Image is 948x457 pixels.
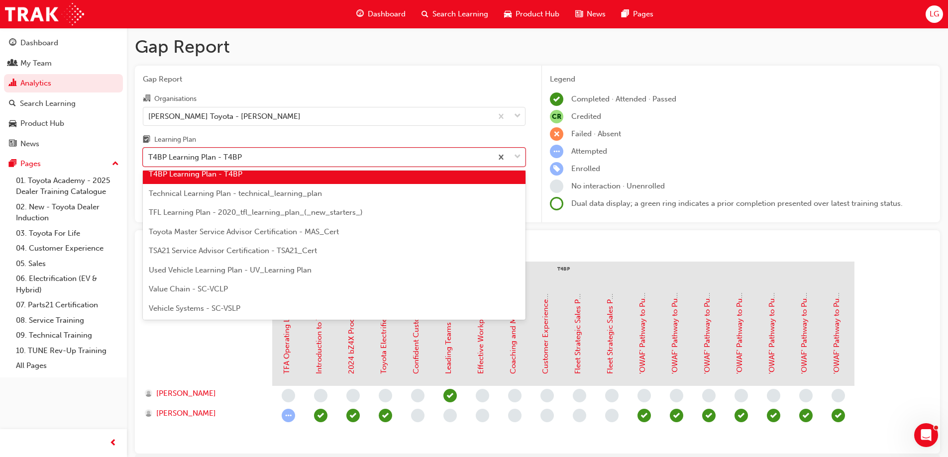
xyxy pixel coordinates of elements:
[12,241,123,256] a: 04. Customer Experience
[149,227,339,236] span: Toyota Master Service Advisor Certification - MAS_Cert
[767,409,780,422] span: learningRecordVerb_PASS-icon
[282,389,295,402] span: learningRecordVerb_NONE-icon
[550,145,563,158] span: learningRecordVerb_ATTEMPT-icon
[282,409,295,422] span: learningRecordVerb_ATTEMPT-icon
[4,34,123,52] a: Dashboard
[573,277,582,374] a: Fleet Strategic Sales Process
[575,8,583,20] span: news-icon
[567,4,614,24] a: news-iconNews
[476,409,489,422] span: learningRecordVerb_NONE-icon
[571,94,676,103] span: Completed · Attended · Passed
[514,151,521,164] span: down-icon
[143,74,526,85] span: Gap Report
[735,389,748,402] span: learningRecordVerb_NONE-icon
[149,304,240,313] span: Vehicle Systems - SC-VSLP
[799,389,813,402] span: learningRecordVerb_NONE-icon
[832,409,845,422] span: learningRecordVerb_PASS-icon
[414,4,496,24] a: search-iconSearch Learning
[143,94,150,103] span: organisation-icon
[12,199,123,226] a: 02. New - Toyota Dealer Induction
[550,110,563,123] span: null-icon
[4,94,123,113] a: Search Learning
[540,409,554,422] span: learningRecordVerb_NONE-icon
[315,279,323,374] a: Introduction to Toyota Halo
[571,164,600,173] span: Enrolled
[508,389,522,402] span: learningRecordVerb_NONE-icon
[12,297,123,313] a: 07. Parts21 Certification
[432,8,488,20] span: Search Learning
[346,409,360,422] span: learningRecordVerb_PASS-icon
[379,409,392,422] span: learningRecordVerb_COMPLETE-icon
[12,256,123,272] a: 05. Sales
[571,147,607,156] span: Attempted
[12,358,123,373] a: All Pages
[112,158,119,171] span: up-icon
[443,389,457,402] span: learningRecordVerb_ATTEND-icon
[149,189,322,198] span: Technical Learning Plan - technical_learning_plan
[767,389,780,402] span: learningRecordVerb_NONE-icon
[832,389,845,402] span: learningRecordVerb_NONE-icon
[550,74,932,85] div: Legend
[637,389,651,402] span: learningRecordVerb_NONE-icon
[670,409,683,422] span: learningRecordVerb_PASS-icon
[573,409,586,422] span: learningRecordVerb_NONE-icon
[443,409,457,422] span: learningRecordVerb_NONE-icon
[914,423,938,447] iframe: Intercom live chat
[799,409,813,422] span: learningRecordVerb_PASS-icon
[156,408,216,419] span: [PERSON_NAME]
[9,39,16,48] span: guage-icon
[9,59,16,68] span: people-icon
[368,8,406,20] span: Dashboard
[702,409,716,422] span: learningRecordVerb_PASS-icon
[156,388,216,399] span: [PERSON_NAME]
[9,140,16,149] span: news-icon
[149,208,363,217] span: TFL Learning Plan - 2020_tfl_learning_plan_(_new_starters_)
[605,389,619,402] span: learningRecordVerb_NONE-icon
[622,8,629,20] span: pages-icon
[638,214,647,374] a: 'OWAF' Pathway to Purchase - Step 1: Connect
[20,118,64,129] div: Product Hub
[20,158,41,170] div: Pages
[4,74,123,92] a: Analytics
[605,409,619,422] span: learningRecordVerb_NONE-icon
[4,135,123,153] a: News
[9,160,16,169] span: pages-icon
[154,135,196,145] div: Learning Plan
[5,3,84,25] img: Trak
[411,409,424,422] span: learningRecordVerb_NONE-icon
[9,119,16,128] span: car-icon
[20,58,52,69] div: My Team
[587,8,606,20] span: News
[550,180,563,193] span: learningRecordVerb_NONE-icon
[145,408,263,419] a: [PERSON_NAME]
[314,389,327,402] span: learningRecordVerb_NONE-icon
[444,284,453,374] a: Leading Teams Effectively
[606,236,615,374] a: Fleet Strategic Sales Process - Advanced
[411,389,424,402] span: learningRecordVerb_NONE-icon
[148,152,242,163] div: T4BP Learning Plan - T4BP
[508,409,522,422] span: learningRecordVerb_NONE-icon
[154,94,197,104] div: Organisations
[541,267,550,374] a: Customer Experience in Action
[20,98,76,109] div: Search Learning
[670,389,683,402] span: learningRecordVerb_NONE-icon
[9,99,16,108] span: search-icon
[735,409,748,422] span: learningRecordVerb_PASS-icon
[540,389,554,402] span: learningRecordVerb_NONE-icon
[149,170,242,179] span: T4BP Learning Plan - T4BP
[148,110,301,122] div: [PERSON_NAME] Toyota - [PERSON_NAME]
[614,4,661,24] a: pages-iconPages
[12,173,123,199] a: 01. Toyota Academy - 2025 Dealer Training Catalogue
[4,155,123,173] button: Pages
[571,199,903,208] span: Dual data display; a green ring indicates a prior completion presented over latest training status.
[514,110,521,123] span: down-icon
[143,136,150,145] span: learningplan-icon
[356,8,364,20] span: guage-icon
[504,8,512,20] span: car-icon
[4,54,123,73] a: My Team
[550,92,563,106] span: learningRecordVerb_COMPLETE-icon
[12,328,123,343] a: 09. Technical Training
[571,129,621,138] span: Failed · Absent
[571,112,601,121] span: Credited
